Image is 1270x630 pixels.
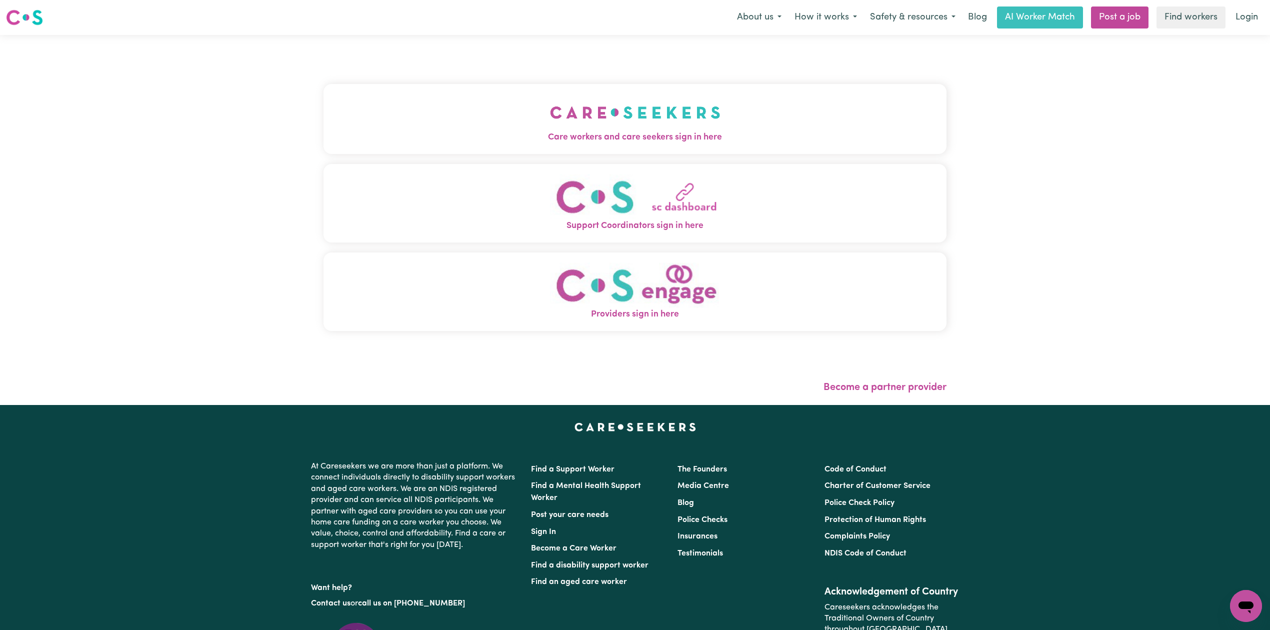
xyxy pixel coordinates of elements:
p: Want help? [311,578,519,593]
a: The Founders [677,465,727,473]
a: Complaints Policy [824,532,890,540]
button: About us [730,7,788,28]
a: Police Checks [677,516,727,524]
a: Media Centre [677,482,729,490]
button: Care workers and care seekers sign in here [323,84,946,154]
a: Find a Support Worker [531,465,614,473]
a: Post your care needs [531,511,608,519]
a: Insurances [677,532,717,540]
a: Contact us [311,599,350,607]
iframe: Button to launch messaging window [1230,590,1262,622]
h2: Acknowledgement of Country [824,586,959,598]
span: Support Coordinators sign in here [323,219,946,232]
a: Protection of Human Rights [824,516,926,524]
a: Code of Conduct [824,465,886,473]
a: Sign In [531,528,556,536]
a: Blog [677,499,694,507]
a: Find an aged care worker [531,578,627,586]
a: Login [1229,6,1264,28]
a: Blog [962,6,993,28]
a: AI Worker Match [997,6,1083,28]
span: Providers sign in here [323,308,946,321]
a: Careseekers logo [6,6,43,29]
a: NDIS Code of Conduct [824,549,906,557]
a: Post a job [1091,6,1148,28]
a: Testimonials [677,549,723,557]
p: At Careseekers we are more than just a platform. We connect individuals directly to disability su... [311,457,519,554]
a: call us on [PHONE_NUMBER] [358,599,465,607]
p: or [311,594,519,613]
a: Find a Mental Health Support Worker [531,482,641,502]
button: Safety & resources [863,7,962,28]
a: Become a partner provider [823,382,946,392]
img: Careseekers logo [6,8,43,26]
span: Care workers and care seekers sign in here [323,131,946,144]
a: Find workers [1156,6,1225,28]
a: Charter of Customer Service [824,482,930,490]
a: Become a Care Worker [531,544,616,552]
a: Police Check Policy [824,499,894,507]
a: Find a disability support worker [531,561,648,569]
button: Providers sign in here [323,252,946,331]
button: Support Coordinators sign in here [323,164,946,242]
button: How it works [788,7,863,28]
a: Careseekers home page [574,423,696,431]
